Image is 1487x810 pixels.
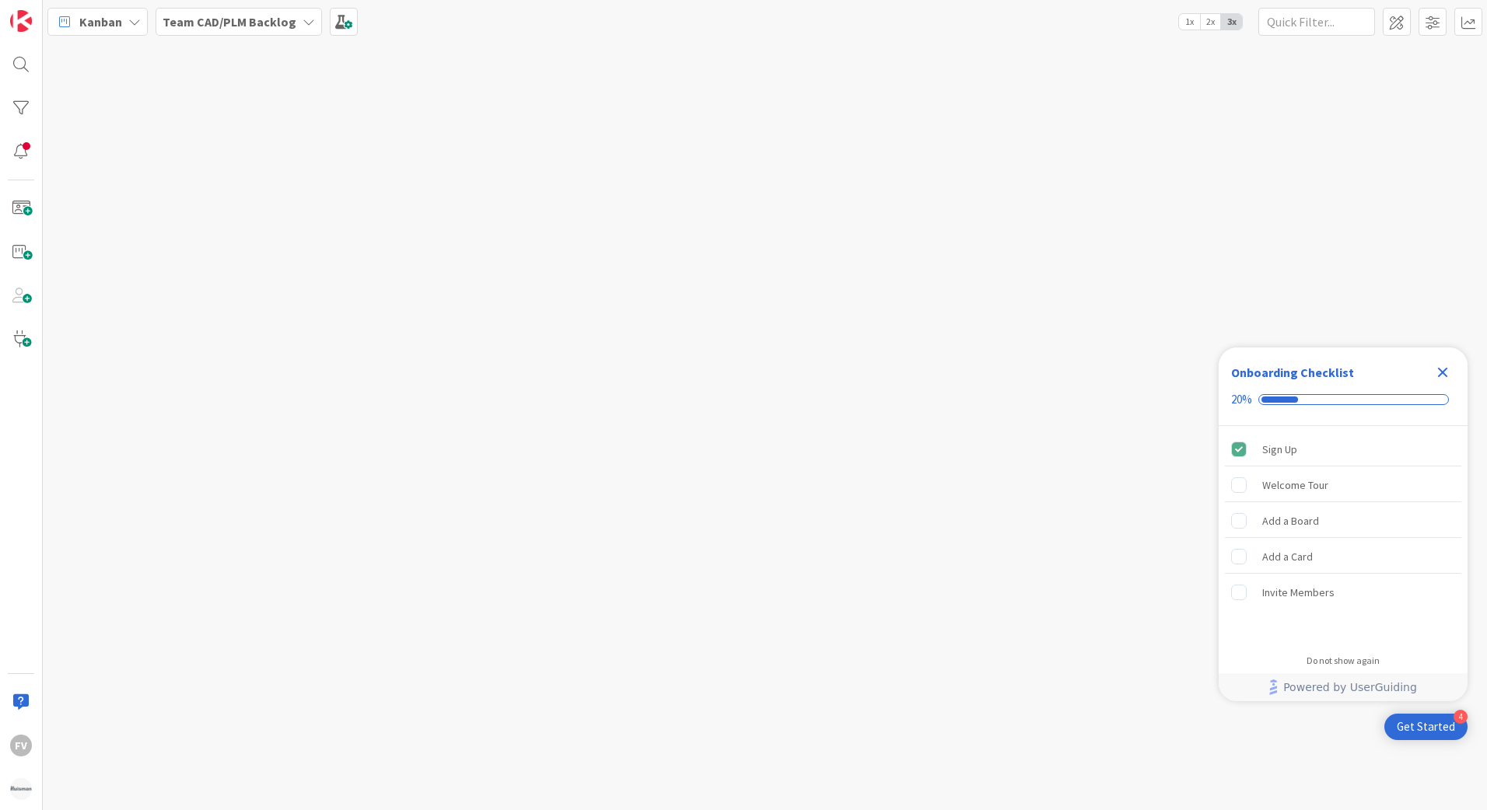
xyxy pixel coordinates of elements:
img: avatar [10,778,32,800]
span: 2x [1200,14,1221,30]
div: Onboarding Checklist [1231,363,1354,382]
div: Add a Board [1262,511,1319,530]
span: 3x [1221,14,1242,30]
div: Invite Members [1262,583,1335,602]
div: Checklist Container [1219,347,1468,701]
span: Powered by UserGuiding [1283,678,1417,697]
div: Welcome Tour [1262,476,1328,494]
div: 20% [1231,393,1252,407]
div: FV [10,735,32,756]
span: Kanban [79,12,122,31]
div: Add a Card is incomplete. [1225,539,1461,574]
div: Footer [1219,673,1468,701]
div: Get Started [1397,719,1455,735]
span: 1x [1179,14,1200,30]
div: Invite Members is incomplete. [1225,575,1461,609]
a: Powered by UserGuiding [1226,673,1460,701]
input: Quick Filter... [1258,8,1375,36]
div: Welcome Tour is incomplete. [1225,468,1461,502]
div: Add a Board is incomplete. [1225,504,1461,538]
div: Add a Card [1262,547,1313,566]
div: Do not show again [1307,655,1380,667]
div: Checklist items [1219,426,1468,644]
b: Team CAD/PLM Backlog [163,14,296,30]
div: Checklist progress: 20% [1231,393,1455,407]
div: 4 [1454,710,1468,724]
div: Open Get Started checklist, remaining modules: 4 [1384,714,1468,740]
div: Sign Up [1262,440,1297,459]
div: Sign Up is complete. [1225,432,1461,466]
img: Visit kanbanzone.com [10,10,32,32]
div: Close Checklist [1430,360,1455,385]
